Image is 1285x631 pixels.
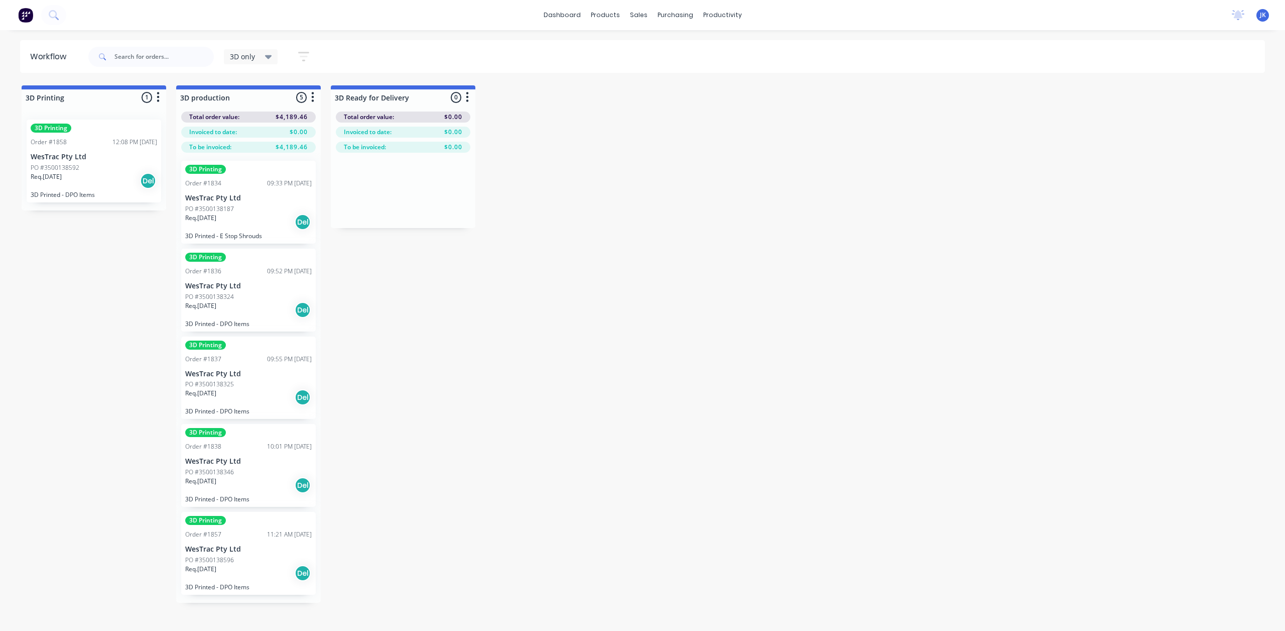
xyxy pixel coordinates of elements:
[185,165,226,174] div: 3D Printing
[295,565,311,581] div: Del
[230,51,255,62] span: 3D only
[267,442,312,451] div: 10:01 PM [DATE]
[185,355,221,364] div: Order #1837
[181,161,316,244] div: 3D PrintingOrder #183409:33 PM [DATE]WesTrac Pty LtdPO #3500138187Req.[DATE]Del3D Printed - E Sto...
[185,477,216,486] p: Req. [DATE]
[185,442,221,451] div: Order #1838
[444,128,462,137] span: $0.00
[185,530,221,539] div: Order #1857
[185,341,226,350] div: 3D Printing
[189,128,237,137] span: Invoiced to date:
[185,282,312,290] p: WesTrac Pty Ltd
[185,407,312,415] p: 3D Printed - DPO Items
[625,8,653,23] div: sales
[185,301,216,310] p: Req. [DATE]
[290,128,308,137] span: $0.00
[31,124,71,133] div: 3D Printing
[31,191,157,198] p: 3D Printed - DPO Items
[295,302,311,318] div: Del
[185,194,312,202] p: WesTrac Pty Ltd
[31,153,157,161] p: WesTrac Pty Ltd
[185,428,226,437] div: 3D Printing
[181,512,316,595] div: 3D PrintingOrder #185711:21 AM [DATE]WesTrac Pty LtdPO #3500138596Req.[DATE]Del3D Printed - DPO I...
[185,179,221,188] div: Order #1834
[295,214,311,230] div: Del
[31,172,62,181] p: Req. [DATE]
[112,138,157,147] div: 12:08 PM [DATE]
[30,51,71,63] div: Workflow
[189,143,231,152] span: To be invoiced:
[344,113,394,122] span: Total order value:
[444,143,462,152] span: $0.00
[27,120,161,202] div: 3D PrintingOrder #185812:08 PM [DATE]WesTrac Pty LtdPO #3500138592Req.[DATE]Del3D Printed - DPO I...
[276,143,308,152] span: $4,189.46
[185,320,312,328] p: 3D Printed - DPO Items
[185,583,312,591] p: 3D Printed - DPO Items
[18,8,33,23] img: Factory
[185,253,226,262] div: 3D Printing
[185,545,312,554] p: WesTrac Pty Ltd
[444,113,462,122] span: $0.00
[698,8,747,23] div: productivity
[185,370,312,378] p: WesTrac Pty Ltd
[140,173,156,189] div: Del
[653,8,698,23] div: purchasing
[267,355,312,364] div: 09:55 PM [DATE]
[344,128,392,137] span: Invoiced to date:
[586,8,625,23] div: products
[539,8,586,23] a: dashboard
[344,143,386,152] span: To be invoiced:
[185,232,312,240] p: 3D Printed - E Stop Shrouds
[185,516,226,525] div: 3D Printing
[185,214,216,223] p: Req. [DATE]
[295,389,311,405] div: Del
[267,267,312,276] div: 09:52 PM [DATE]
[185,380,234,389] p: PO #3500138325
[185,565,216,574] p: Req. [DATE]
[181,424,316,507] div: 3D PrintingOrder #183810:01 PM [DATE]WesTrac Pty LtdPO #3500138346Req.[DATE]Del3D Printed - DPO I...
[189,113,239,122] span: Total order value:
[1260,11,1266,20] span: JK
[185,292,234,301] p: PO #3500138324
[181,337,316,419] div: 3D PrintingOrder #183709:55 PM [DATE]WesTrac Pty LtdPO #3500138325Req.[DATE]Del3D Printed - DPO I...
[185,457,312,466] p: WesTrac Pty Ltd
[185,267,221,276] div: Order #1836
[185,389,216,398] p: Req. [DATE]
[185,556,234,565] p: PO #3500138596
[114,47,214,67] input: Search for orders...
[267,530,312,539] div: 11:21 AM [DATE]
[276,113,308,122] span: $4,189.46
[185,468,234,477] p: PO #3500138346
[185,495,312,503] p: 3D Printed - DPO Items
[295,477,311,493] div: Del
[31,138,67,147] div: Order #1858
[267,179,312,188] div: 09:33 PM [DATE]
[31,163,79,172] p: PO #3500138592
[181,249,316,332] div: 3D PrintingOrder #183609:52 PM [DATE]WesTrac Pty LtdPO #3500138324Req.[DATE]Del3D Printed - DPO I...
[185,204,234,214] p: PO #3500138187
